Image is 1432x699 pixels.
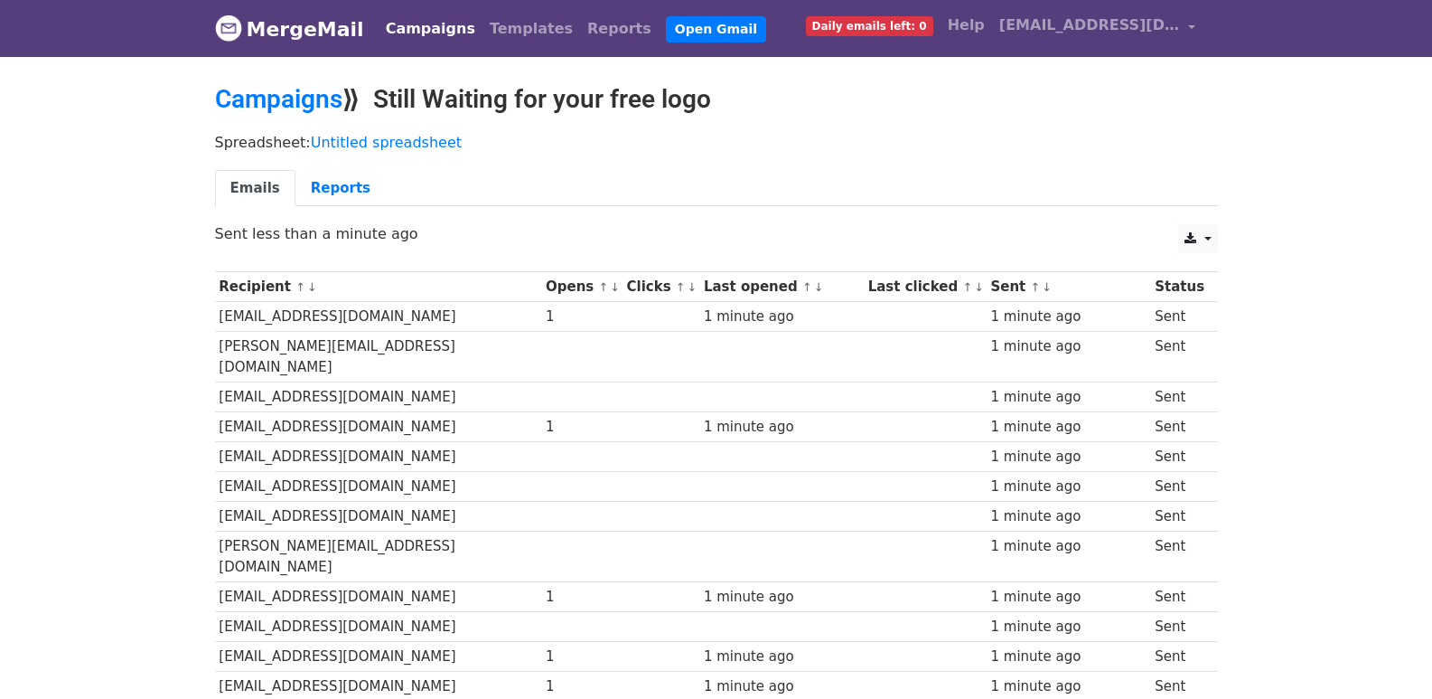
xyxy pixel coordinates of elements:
[704,647,859,667] div: 1 minute ago
[1150,411,1208,441] td: Sent
[806,16,933,36] span: Daily emails left: 0
[215,472,542,502] td: [EMAIL_ADDRESS][DOMAIN_NAME]
[1150,532,1208,582] td: Sent
[799,7,941,43] a: Daily emails left: 0
[990,307,1146,327] div: 1 minute ago
[546,587,618,608] div: 1
[215,272,542,302] th: Recipient
[704,587,859,608] div: 1 minute ago
[311,134,462,151] a: Untitled spreadsheet
[215,581,542,611] td: [EMAIL_ADDRESS][DOMAIN_NAME]
[990,617,1146,638] div: 1 minute ago
[546,647,618,667] div: 1
[704,417,859,438] div: 1 minute ago
[1150,302,1208,332] td: Sent
[379,11,482,47] a: Campaigns
[987,272,1151,302] th: Sent
[941,7,992,43] a: Help
[598,280,608,294] a: ↑
[580,11,659,47] a: Reports
[962,280,972,294] a: ↑
[546,417,618,438] div: 1
[1150,502,1208,532] td: Sent
[295,280,305,294] a: ↑
[1042,280,1052,294] a: ↓
[688,280,697,294] a: ↓
[215,224,1218,243] p: Sent less than a minute ago
[215,10,364,48] a: MergeMail
[990,506,1146,527] div: 1 minute ago
[482,11,580,47] a: Templates
[215,411,542,441] td: [EMAIL_ADDRESS][DOMAIN_NAME]
[990,587,1146,608] div: 1 minute ago
[1150,642,1208,672] td: Sent
[990,387,1146,408] div: 1 minute ago
[610,280,620,294] a: ↓
[990,336,1146,357] div: 1 minute ago
[999,14,1180,36] span: [EMAIL_ADDRESS][DOMAIN_NAME]
[1150,581,1208,611] td: Sent
[990,417,1146,438] div: 1 minute ago
[215,442,542,472] td: [EMAIL_ADDRESS][DOMAIN_NAME]
[814,280,824,294] a: ↓
[990,647,1146,667] div: 1 minute ago
[1150,612,1208,642] td: Sent
[699,272,864,302] th: Last opened
[704,307,859,327] div: 1 minute ago
[992,7,1203,50] a: [EMAIL_ADDRESS][DOMAIN_NAME]
[666,16,766,43] a: Open Gmail
[215,133,1218,152] p: Spreadsheet:
[215,642,542,672] td: [EMAIL_ADDRESS][DOMAIN_NAME]
[990,477,1146,497] div: 1 minute ago
[215,332,542,383] td: [PERSON_NAME][EMAIL_ADDRESS][DOMAIN_NAME]
[215,532,542,582] td: [PERSON_NAME][EMAIL_ADDRESS][DOMAIN_NAME]
[307,280,317,294] a: ↓
[541,272,622,302] th: Opens
[215,170,295,207] a: Emails
[990,676,1146,697] div: 1 minute ago
[990,447,1146,468] div: 1 minute ago
[215,612,542,642] td: [EMAIL_ADDRESS][DOMAIN_NAME]
[1150,382,1208,411] td: Sent
[704,676,859,697] div: 1 minute ago
[215,382,542,411] td: [EMAIL_ADDRESS][DOMAIN_NAME]
[215,84,342,114] a: Campaigns
[990,536,1146,557] div: 1 minute ago
[1150,332,1208,383] td: Sent
[1031,280,1041,294] a: ↑
[1150,272,1208,302] th: Status
[676,280,686,294] a: ↑
[1150,472,1208,502] td: Sent
[974,280,984,294] a: ↓
[215,502,542,532] td: [EMAIL_ADDRESS][DOMAIN_NAME]
[546,307,618,327] div: 1
[546,676,618,697] div: 1
[215,84,1218,115] h2: ⟫ Still Waiting for your free logo
[215,14,242,42] img: MergeMail logo
[864,272,987,302] th: Last clicked
[215,302,542,332] td: [EMAIL_ADDRESS][DOMAIN_NAME]
[802,280,812,294] a: ↑
[295,170,386,207] a: Reports
[622,272,699,302] th: Clicks
[1150,442,1208,472] td: Sent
